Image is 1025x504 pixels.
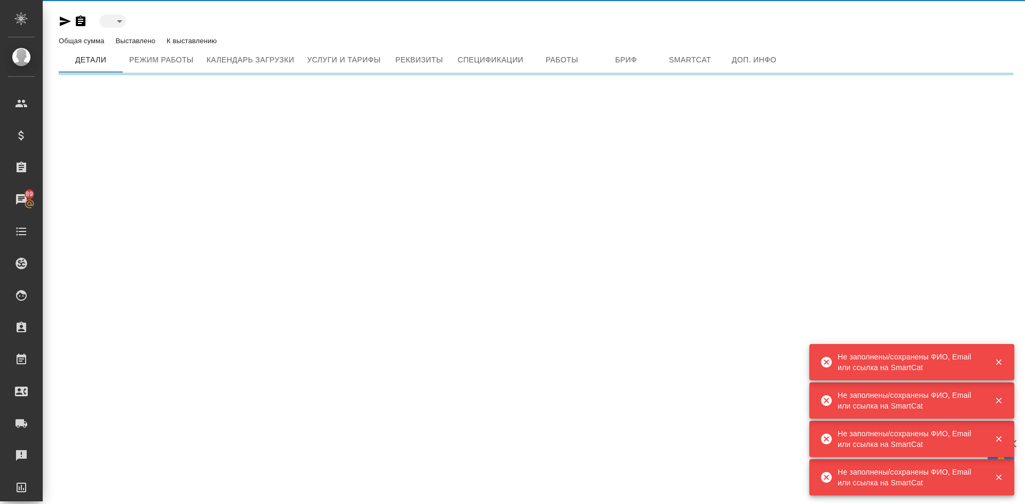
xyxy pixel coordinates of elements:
[838,428,979,450] div: Не заполнены/сохранены ФИО, Email или ссылка на SmartCat
[601,53,652,67] span: Бриф
[729,53,780,67] span: Доп. инфо
[307,53,381,67] span: Услуги и тарифы
[207,53,295,67] span: Календарь загрузки
[3,186,40,213] a: 89
[129,53,194,67] span: Режим работы
[74,15,87,28] button: Скопировать ссылку
[99,14,126,28] div: ​
[838,351,979,373] div: Не заполнены/сохранены ФИО, Email или ссылка на SmartCat
[19,189,40,199] span: 89
[537,53,588,67] span: Работы
[988,357,1010,367] button: Закрыть
[115,37,158,45] p: Выставлено
[988,396,1010,405] button: Закрыть
[65,53,116,67] span: Детали
[665,53,716,67] span: Smartcat
[167,37,219,45] p: К выставлению
[59,37,107,45] p: Общая сумма
[458,53,523,67] span: Спецификации
[988,473,1010,482] button: Закрыть
[393,53,445,67] span: Реквизиты
[838,467,979,488] div: Не заполнены/сохранены ФИО, Email или ссылка на SmartCat
[988,434,1010,444] button: Закрыть
[59,15,72,28] button: Скопировать ссылку для ЯМессенджера
[838,390,979,411] div: Не заполнены/сохранены ФИО, Email или ссылка на SmartCat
